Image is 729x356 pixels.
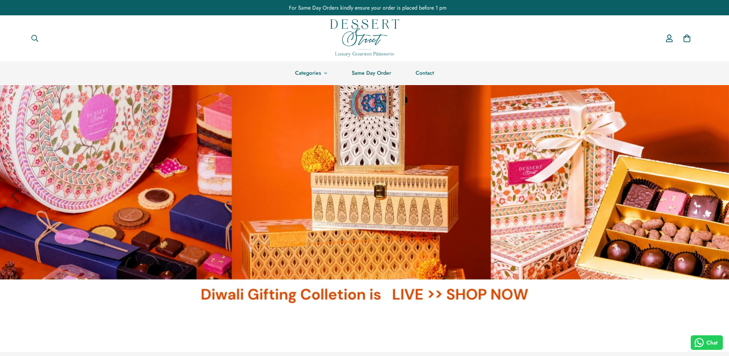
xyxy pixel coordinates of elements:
[339,61,403,85] a: Same Day Order
[678,30,696,47] a: 0
[698,180,729,211] button: Next
[691,335,723,350] button: Chat
[25,30,45,47] button: Search
[330,19,399,57] img: Dessert Street
[283,61,339,85] a: Categories
[706,339,718,347] span: Chat
[661,27,678,49] a: Account
[330,15,399,61] a: Dessert Street
[403,61,446,85] a: Contact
